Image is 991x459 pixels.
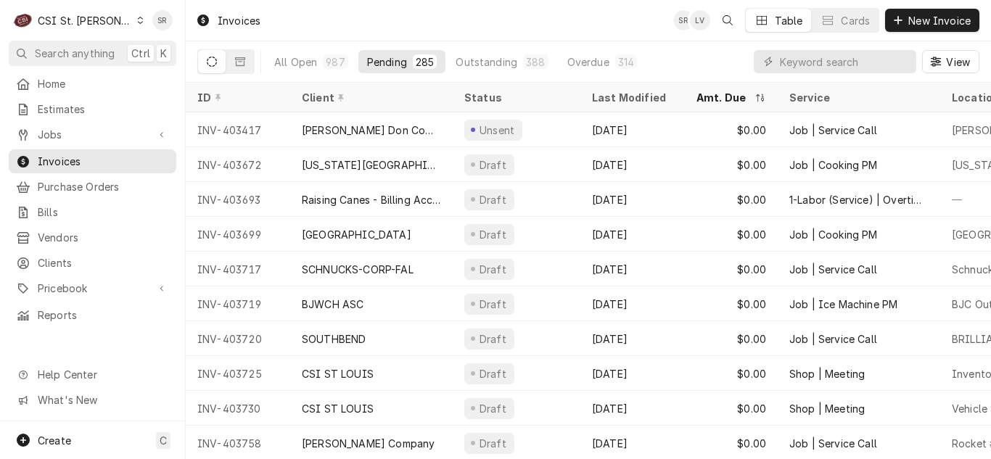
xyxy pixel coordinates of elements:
div: Outstanding [456,54,517,70]
div: [DATE] [580,112,685,147]
div: [PERSON_NAME] Company [302,436,435,451]
div: BJWCH ASC [302,297,363,312]
div: INV-403699 [186,217,290,252]
a: Home [9,72,176,96]
div: INV-403730 [186,391,290,426]
div: $0.00 [685,182,778,217]
a: Estimates [9,97,176,121]
div: [US_STATE][GEOGRAPHIC_DATA] [PERSON_NAME] [302,157,441,173]
div: CSI St. Louis's Avatar [13,10,33,30]
div: [DATE] [580,286,685,321]
div: [DATE] [580,391,685,426]
div: Stephani Roth's Avatar [673,10,694,30]
div: Draft [477,366,509,381]
div: INV-403720 [186,321,290,356]
span: Invoices [38,154,169,169]
div: [DATE] [580,217,685,252]
span: Vendors [38,230,169,245]
div: Job | Service Call [789,262,877,277]
div: C [13,10,33,30]
div: Draft [477,262,509,277]
a: Go to Help Center [9,363,176,386]
span: Home [38,76,169,91]
div: Overdue [567,54,609,70]
span: Bills [38,204,169,220]
div: Shop | Meeting [789,366,865,381]
div: [DATE] [580,147,685,182]
div: Last Modified [592,90,670,105]
div: [PERSON_NAME] Don Company [302,123,441,138]
div: SR [673,10,694,30]
div: Service [789,90,926,105]
span: Estimates [38,102,169,117]
div: 1-Labor (Service) | Overtime | Incurred [789,192,929,207]
div: CSI ST LOUIS [302,401,374,416]
div: Job | Cooking PM [789,227,878,242]
div: 314 [618,54,634,70]
div: Job | Service Call [789,436,877,451]
div: INV-403672 [186,147,290,182]
div: Draft [477,331,509,347]
span: Ctrl [131,46,150,61]
a: Bills [9,200,176,224]
span: Purchase Orders [38,179,169,194]
div: Job | Cooking PM [789,157,878,173]
div: $0.00 [685,391,778,426]
div: Raising Canes - Billing Account [302,192,441,207]
div: SCHNUCKS-CORP-FAL [302,262,414,277]
a: Purchase Orders [9,175,176,199]
div: Draft [477,297,509,312]
span: C [160,433,167,448]
div: SR [152,10,173,30]
span: What's New [38,392,168,408]
div: $0.00 [685,147,778,182]
div: [GEOGRAPHIC_DATA] [302,227,411,242]
div: Table [775,13,803,28]
div: Draft [477,436,509,451]
div: Cards [841,13,870,28]
div: Draft [477,227,509,242]
div: Pending [367,54,407,70]
div: [DATE] [580,321,685,356]
button: Open search [716,9,739,32]
a: Go to Pricebook [9,276,176,300]
div: $0.00 [685,112,778,147]
span: Search anything [35,46,115,61]
span: Help Center [38,367,168,382]
div: Stephani Roth's Avatar [152,10,173,30]
div: [DATE] [580,356,685,391]
div: Client [302,90,438,105]
div: [DATE] [580,182,685,217]
div: INV-403725 [186,356,290,391]
div: INV-403693 [186,182,290,217]
div: SOUTHBEND [302,331,366,347]
span: Pricebook [38,281,147,296]
span: Create [38,434,71,447]
a: Invoices [9,149,176,173]
div: [DATE] [580,252,685,286]
div: 285 [416,54,434,70]
div: $0.00 [685,321,778,356]
div: Lisa Vestal's Avatar [690,10,710,30]
a: Vendors [9,226,176,249]
div: INV-403417 [186,112,290,147]
span: Clients [38,255,169,270]
a: Go to Jobs [9,123,176,146]
span: Jobs [38,127,147,142]
div: INV-403717 [186,252,290,286]
div: Job | Service Call [789,123,877,138]
div: Job | Ice Machine PM [789,297,897,312]
span: View [943,54,973,70]
button: Search anythingCtrlK [9,41,176,66]
div: Shop | Meeting [789,401,865,416]
div: LV [690,10,710,30]
a: Reports [9,303,176,327]
div: INV-403719 [186,286,290,321]
a: Clients [9,251,176,275]
div: $0.00 [685,217,778,252]
div: $0.00 [685,286,778,321]
div: Job | Service Call [789,331,877,347]
div: Status [464,90,566,105]
button: New Invoice [885,9,979,32]
span: Reports [38,307,169,323]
